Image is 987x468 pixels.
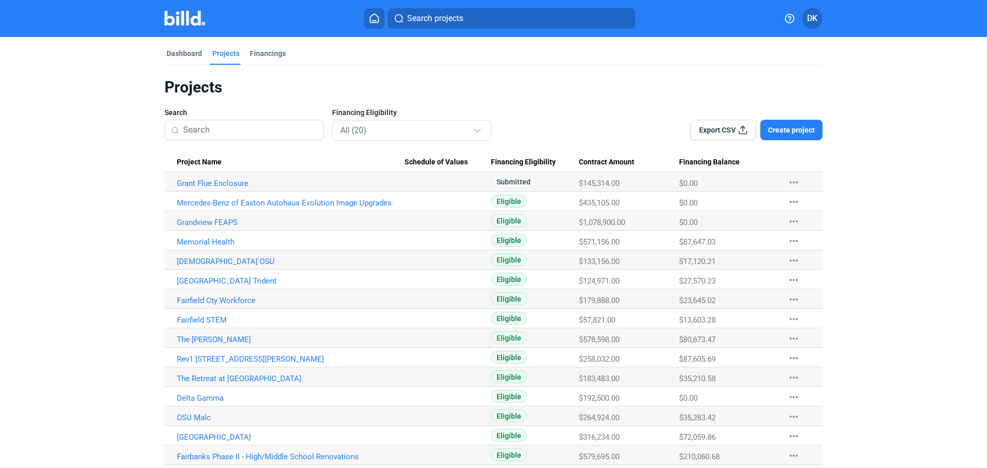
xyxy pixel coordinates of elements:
span: $87,605.69 [679,354,716,364]
span: $0.00 [679,394,698,403]
mat-icon: more_horiz [788,371,800,384]
span: $183,483.00 [579,374,619,383]
span: $13,603.28 [679,315,716,325]
span: Eligible [491,429,527,442]
span: $316,234.00 [579,433,619,442]
span: Export CSV [699,125,736,135]
mat-icon: more_horiz [788,235,800,247]
div: Financings [250,48,286,59]
span: Create project [768,125,815,135]
a: Delta Gamma [177,394,405,403]
span: $57,821.00 [579,315,615,325]
a: Fairbanks Phase II - High/Middle School Renovations [177,452,405,461]
mat-icon: more_horiz [788,450,800,462]
span: $210,060.68 [679,452,720,461]
span: Eligible [491,351,527,364]
a: [GEOGRAPHIC_DATA] Trident [177,276,405,286]
span: Eligible [491,273,527,286]
button: Export CSV [690,120,756,140]
mat-icon: more_horiz [788,313,800,325]
span: DK [807,12,817,25]
span: $27,570.23 [679,276,716,286]
span: $35,283.42 [679,413,716,422]
span: $571,156.00 [579,237,619,247]
div: Financing Balance [679,158,777,167]
button: DK [802,8,822,29]
span: $578,598.00 [579,335,619,344]
div: Projects [212,48,240,59]
div: Project Name [177,158,405,167]
mat-icon: more_horiz [788,332,800,345]
span: $264,924.00 [579,413,619,422]
span: $1,078,900.00 [579,218,625,227]
mat-icon: more_horiz [788,196,800,208]
a: OSU Malc [177,413,405,422]
mat-icon: more_horiz [788,176,800,189]
span: Financing Balance [679,158,740,167]
span: Eligible [491,370,527,383]
a: [DEMOGRAPHIC_DATA] OSU [177,257,405,266]
span: $192,500.00 [579,394,619,403]
span: $87,647.03 [679,237,716,247]
span: Search projects [407,12,463,25]
span: $124,971.00 [579,276,619,286]
mat-icon: more_horiz [788,352,800,364]
mat-icon: more_horiz [788,215,800,228]
a: The Retreat at [GEOGRAPHIC_DATA] [177,374,405,383]
div: Financing Eligibility [491,158,578,167]
span: $35,210.58 [679,374,716,383]
span: Schedule of Values [405,158,468,167]
span: Eligible [491,390,527,403]
a: Fairfield STEM [177,315,405,325]
span: Eligible [491,195,527,208]
a: Mercedes-Benz of Easton Autohaus Evolution Image Upgrades [177,198,405,208]
div: Schedule of Values [405,158,491,167]
span: Eligible [491,312,527,325]
span: Financing Eligibility [332,107,397,118]
mat-icon: more_horiz [788,391,800,403]
span: Contract Amount [579,158,634,167]
a: Rev1 [STREET_ADDRESS][PERSON_NAME] [177,354,405,364]
a: Memorial Health [177,237,405,247]
mat-icon: more_horiz [788,410,800,423]
span: $0.00 [679,198,698,208]
mat-icon: more_horiz [788,293,800,306]
button: Create project [760,120,822,140]
a: Fairfield Cty Workforce [177,296,405,305]
mat-icon: more_horiz [788,430,800,442]
span: $179,888.00 [579,296,619,305]
span: $133,156.00 [579,257,619,266]
span: Eligible [491,214,527,227]
span: Eligible [491,409,527,422]
span: Eligible [491,292,527,305]
div: Projects [164,78,822,97]
span: $0.00 [679,179,698,188]
a: The [PERSON_NAME] [177,335,405,344]
span: Project Name [177,158,222,167]
span: Financing Eligibility [491,158,556,167]
mat-icon: more_horiz [788,274,800,286]
div: Dashboard [167,48,202,59]
input: Search [183,119,317,141]
span: $17,120.21 [679,257,716,266]
span: Eligible [491,253,527,266]
span: $80,673.47 [679,335,716,344]
span: $258,032.00 [579,354,619,364]
span: $145,314.00 [579,179,619,188]
span: Search [164,107,187,118]
a: [GEOGRAPHIC_DATA] [177,433,405,442]
span: $72,059.86 [679,433,716,442]
span: $0.00 [679,218,698,227]
img: Billd Company Logo [164,11,205,26]
mat-icon: more_horiz [788,254,800,267]
span: Submitted [491,175,536,188]
a: Grandview FEAPS [177,218,405,227]
a: Grant Flue Enclosure [177,179,405,188]
span: $579,695.00 [579,452,619,461]
span: $435,105.00 [579,198,619,208]
span: Eligible [491,448,527,461]
mat-select-trigger: All (20) [340,125,367,135]
span: $23,645.02 [679,296,716,305]
span: Eligible [491,234,527,247]
span: Eligible [491,331,527,344]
